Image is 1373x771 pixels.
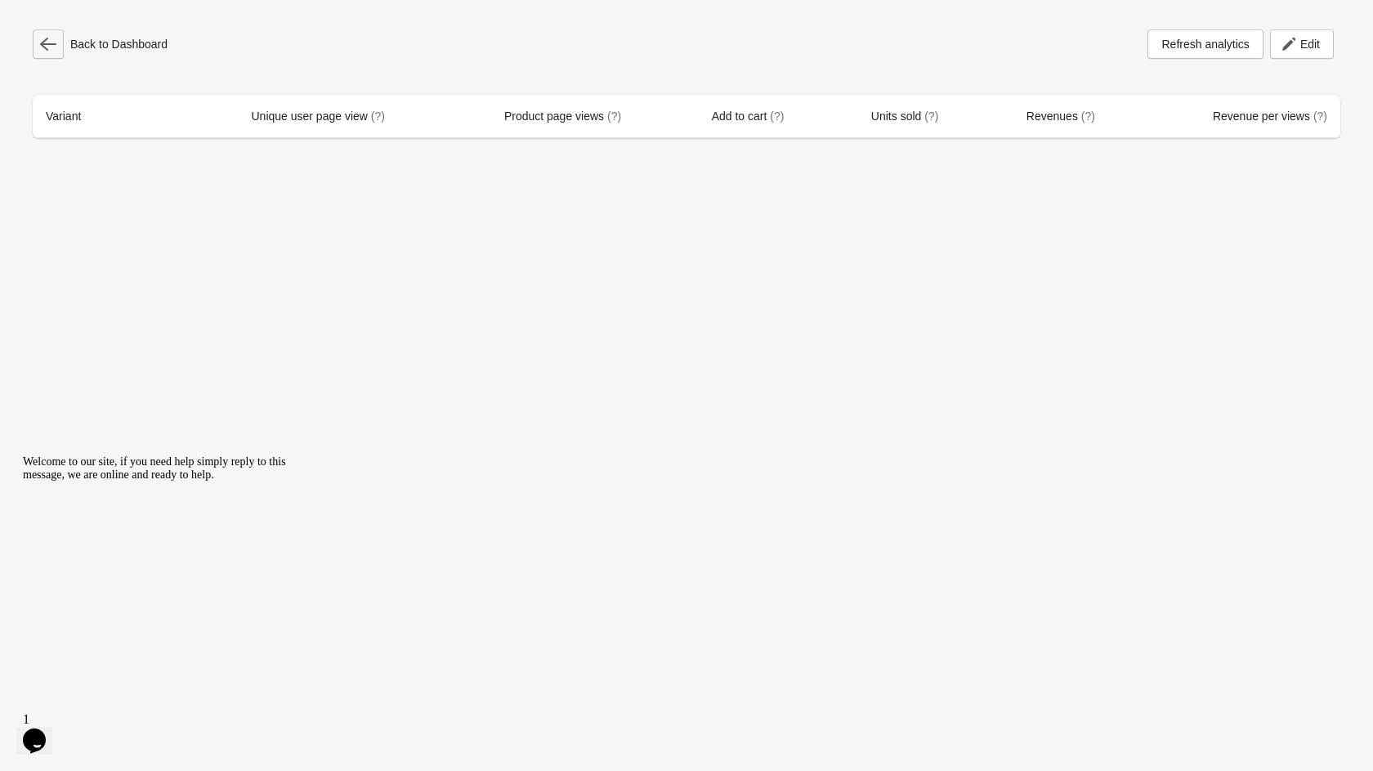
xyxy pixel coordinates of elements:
button: Refresh analytics [1147,29,1263,59]
span: Units sold [871,110,938,123]
span: (?) [770,110,784,123]
span: (?) [371,110,385,123]
span: Edit [1300,38,1320,51]
div: Back to Dashboard [33,29,168,59]
span: Add to cart [712,110,785,123]
span: Revenues [1026,110,1095,123]
button: Edit [1270,29,1334,59]
span: (?) [607,110,621,123]
span: Revenue per views [1213,110,1327,123]
span: (?) [1081,110,1095,123]
span: (?) [1313,110,1327,123]
span: Product page views [504,110,621,123]
div: Welcome to our site, if you need help simply reply to this message, we are online and ready to help. [7,7,301,33]
span: Unique user page view [251,110,384,123]
iframe: chat widget [16,449,311,697]
th: Variant [33,95,134,138]
span: Refresh analytics [1161,38,1249,51]
span: Welcome to our site, if you need help simply reply to this message, we are online and ready to help. [7,7,270,32]
iframe: chat widget [16,706,69,755]
span: (?) [924,110,938,123]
